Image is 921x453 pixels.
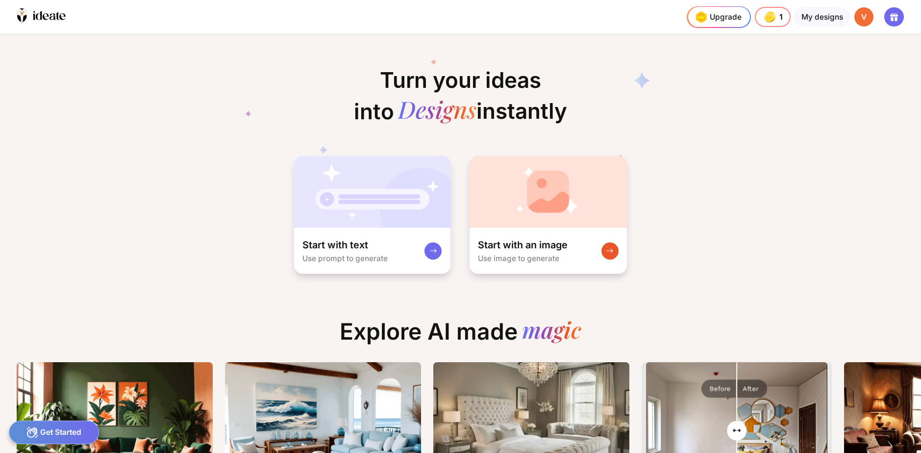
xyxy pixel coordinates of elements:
[794,7,849,27] div: My designs
[522,318,581,345] div: magic
[779,13,784,22] span: 1
[331,318,590,354] div: Explore AI made
[854,7,874,27] div: V
[9,421,100,444] div: Get Started
[294,156,450,228] img: startWithTextCardBg.jpg
[692,8,709,26] img: upgrade-nav-btn-icon.gif
[302,239,368,251] div: Start with text
[470,156,627,228] img: startWithImageCardBg.jpg
[692,8,741,26] div: Upgrade
[478,254,559,263] div: Use image to generate
[478,239,568,251] div: Start with an image
[302,254,388,263] div: Use prompt to generate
